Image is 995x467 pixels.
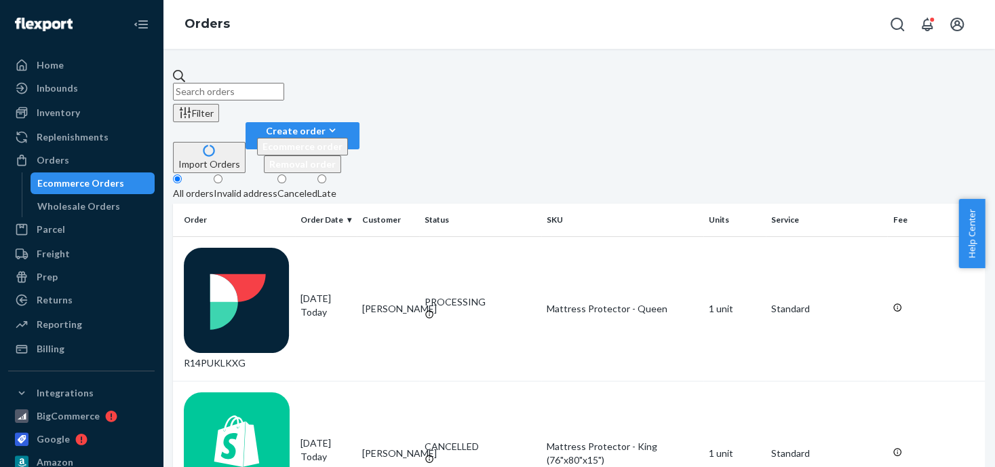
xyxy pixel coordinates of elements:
[300,305,352,319] p: Today
[262,141,343,152] span: Ecommerce order
[8,428,155,450] a: Google
[128,11,155,38] button: Close Navigation
[184,248,290,371] div: R14PUKLKXG
[943,11,971,38] button: Open account menu
[8,77,155,99] a: Inbounds
[958,199,985,268] button: Help Center
[300,436,352,464] div: [DATE]
[887,204,985,236] th: Fee
[8,149,155,171] a: Orders
[703,204,766,236] th: Units
[174,5,241,44] ol: breadcrumbs
[37,432,70,446] div: Google
[8,54,155,76] a: Home
[37,58,64,72] div: Home
[277,187,317,200] div: Canceled
[173,83,284,100] input: Search orders
[31,172,155,194] a: Ecommerce Orders
[37,106,80,119] div: Inventory
[771,447,882,460] p: Standard
[214,187,277,200] div: Invalid address
[37,409,100,423] div: BigCommerce
[8,338,155,360] a: Billing
[37,200,120,213] div: Wholesale Orders
[317,187,336,200] div: Late
[37,293,73,307] div: Returns
[8,102,155,124] a: Inventory
[214,174,222,183] input: Invalid address
[173,174,182,183] input: All orders
[37,223,65,236] div: Parcel
[425,295,536,309] div: PROCESSING
[37,318,82,331] div: Reporting
[173,204,295,236] th: Order
[257,138,348,155] button: Ecommerce order
[277,174,286,183] input: Canceled
[264,155,341,173] button: Removal order
[173,104,219,122] button: Filter
[8,382,155,404] button: Integrations
[295,204,357,236] th: Order Date
[771,302,882,316] p: Standard
[31,195,155,217] a: Wholesale Orders
[15,18,73,31] img: Flexport logo
[8,289,155,311] a: Returns
[173,187,214,200] div: All orders
[425,440,536,453] div: CANCELLED
[357,236,419,381] td: [PERSON_NAME]
[914,11,941,38] button: Open notifications
[362,214,414,225] div: Customer
[37,176,124,190] div: Ecommerce Orders
[317,174,326,183] input: Late
[37,342,64,356] div: Billing
[8,266,155,288] a: Prep
[766,204,888,236] th: Service
[8,219,155,240] a: Parcel
[8,314,155,335] a: Reporting
[257,124,348,138] div: Create order
[884,11,911,38] button: Open Search Box
[173,142,246,173] button: Import Orders
[37,270,58,284] div: Prep
[37,247,70,261] div: Freight
[547,302,698,316] div: Mattress Protector - Queen
[184,16,230,31] a: Orders
[246,122,359,149] button: Create orderEcommerce orderRemoval order
[8,126,155,148] a: Replenishments
[269,158,336,170] span: Removal order
[419,204,541,236] th: Status
[8,405,155,427] a: BigCommerce
[37,386,94,400] div: Integrations
[37,81,78,95] div: Inbounds
[547,440,698,467] div: Mattress Protector - King (76"x80"x15")
[541,204,703,236] th: SKU
[300,292,352,319] div: [DATE]
[37,153,69,167] div: Orders
[8,243,155,265] a: Freight
[300,450,352,464] p: Today
[703,236,766,381] td: 1 unit
[37,130,109,144] div: Replenishments
[178,106,214,120] div: Filter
